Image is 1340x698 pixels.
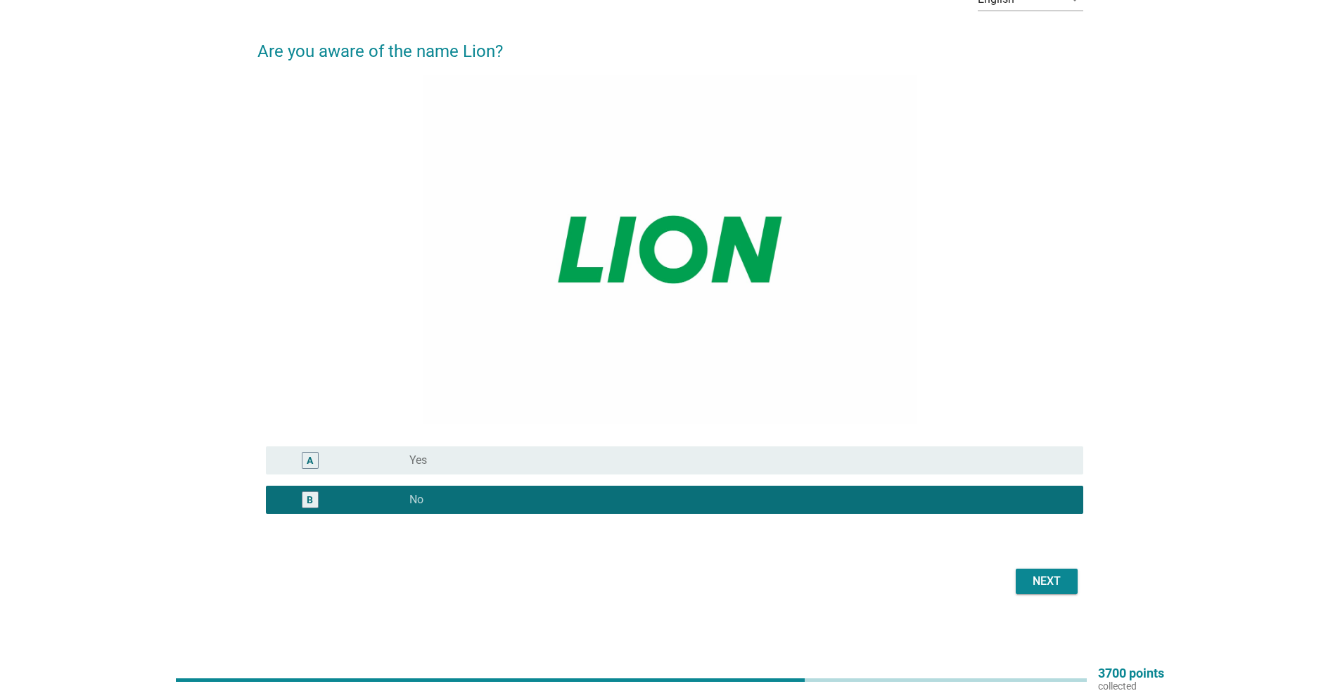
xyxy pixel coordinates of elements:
h2: Are you aware of the name Lion? [257,25,1083,64]
div: A [307,453,313,468]
p: collected [1098,680,1164,692]
div: Next [1027,573,1066,590]
img: a6f05d3b-15c6-48e6-838c-10da7423b87e-Lion.jpg [423,75,917,424]
p: 3700 points [1098,667,1164,680]
label: Yes [409,453,427,467]
label: No [409,493,423,507]
button: Next [1016,569,1078,594]
div: B [307,493,313,508]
